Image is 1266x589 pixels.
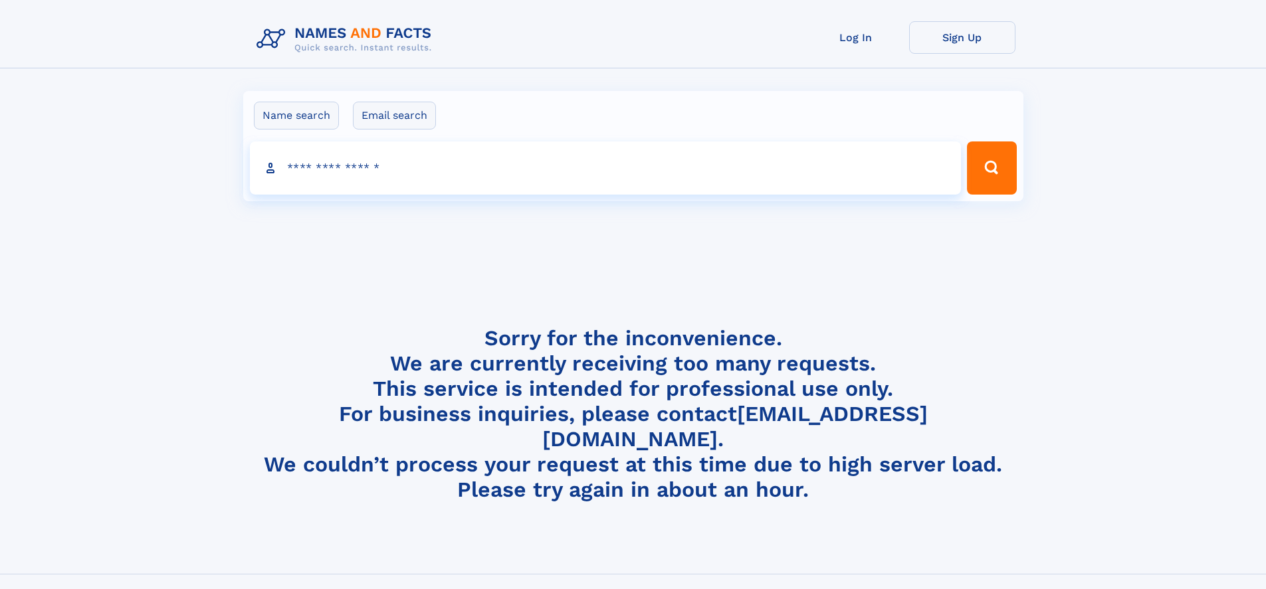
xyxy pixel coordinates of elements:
[353,102,436,129] label: Email search
[542,401,928,452] a: [EMAIL_ADDRESS][DOMAIN_NAME]
[909,21,1015,54] a: Sign Up
[250,141,962,195] input: search input
[967,141,1016,195] button: Search Button
[803,21,909,54] a: Log In
[251,325,1015,503] h4: Sorry for the inconvenience. We are currently receiving too many requests. This service is intend...
[254,102,339,129] label: Name search
[251,21,443,57] img: Logo Names and Facts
